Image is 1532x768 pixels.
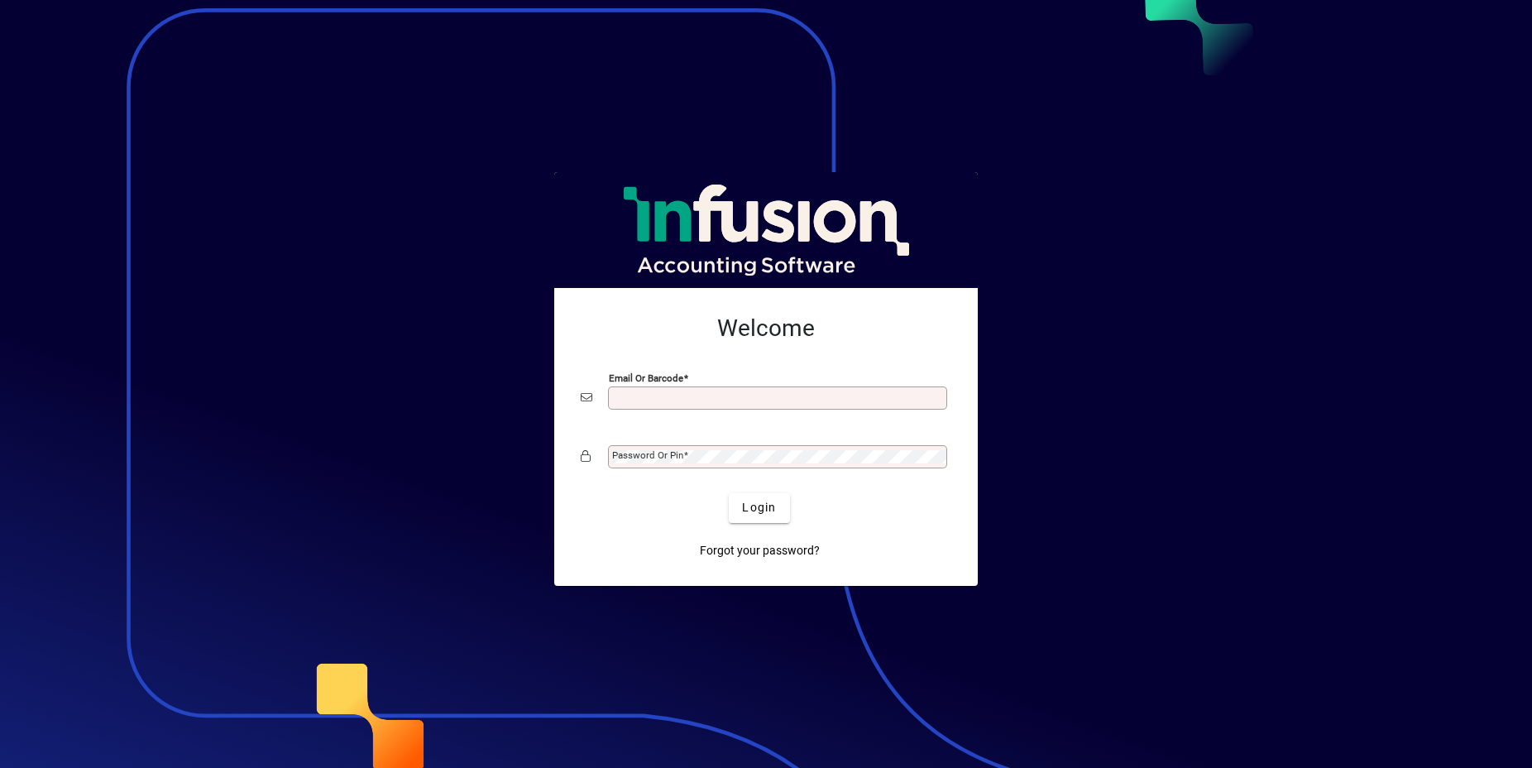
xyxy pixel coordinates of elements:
button: Login [729,493,789,523]
a: Forgot your password? [693,536,826,566]
mat-label: Email or Barcode [609,372,683,383]
h2: Welcome [581,314,951,343]
mat-label: Password or Pin [612,449,683,461]
span: Forgot your password? [700,542,820,559]
span: Login [742,499,776,516]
